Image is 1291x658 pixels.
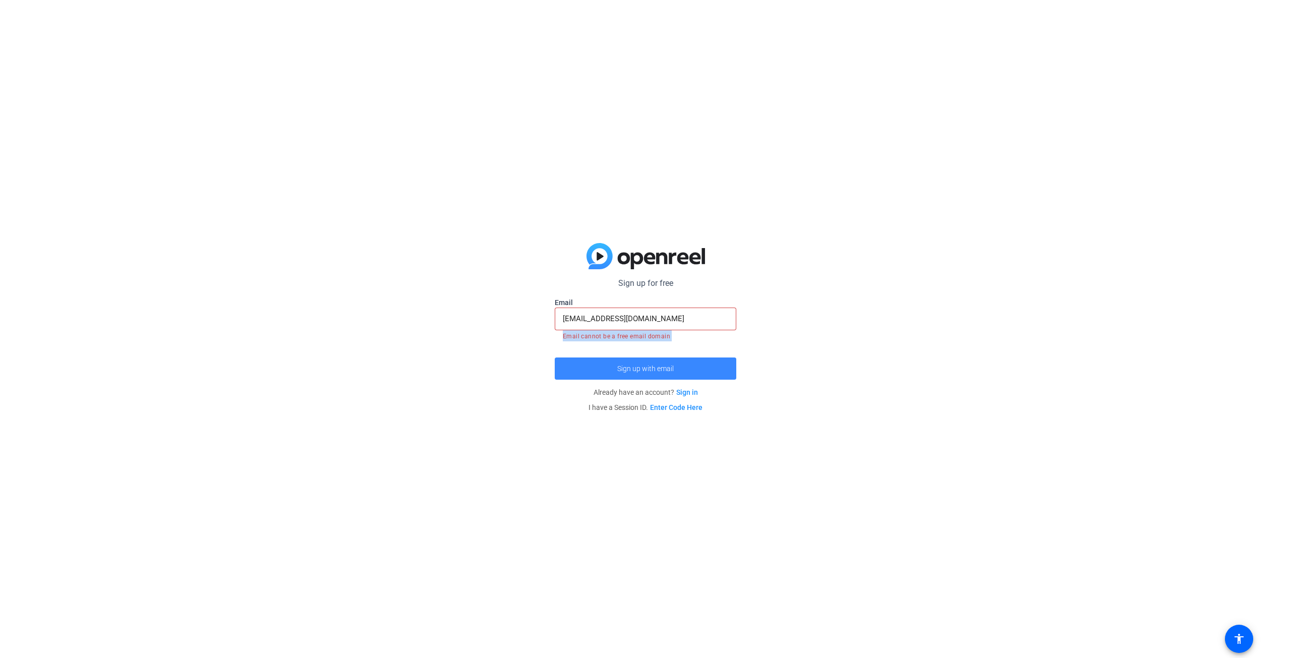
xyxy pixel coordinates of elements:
img: blue-gradient.svg [586,243,705,269]
label: Email [555,297,736,308]
a: Sign in [676,388,698,396]
mat-error: Email cannot be a free email domain [563,330,728,341]
span: I have a Session ID. [589,403,702,411]
span: Already have an account? [594,388,698,396]
p: Sign up for free [555,277,736,289]
mat-icon: accessibility [1233,633,1245,645]
input: Enter Email Address [563,313,728,325]
button: Sign up with email [555,357,736,380]
a: Enter Code Here [650,403,702,411]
